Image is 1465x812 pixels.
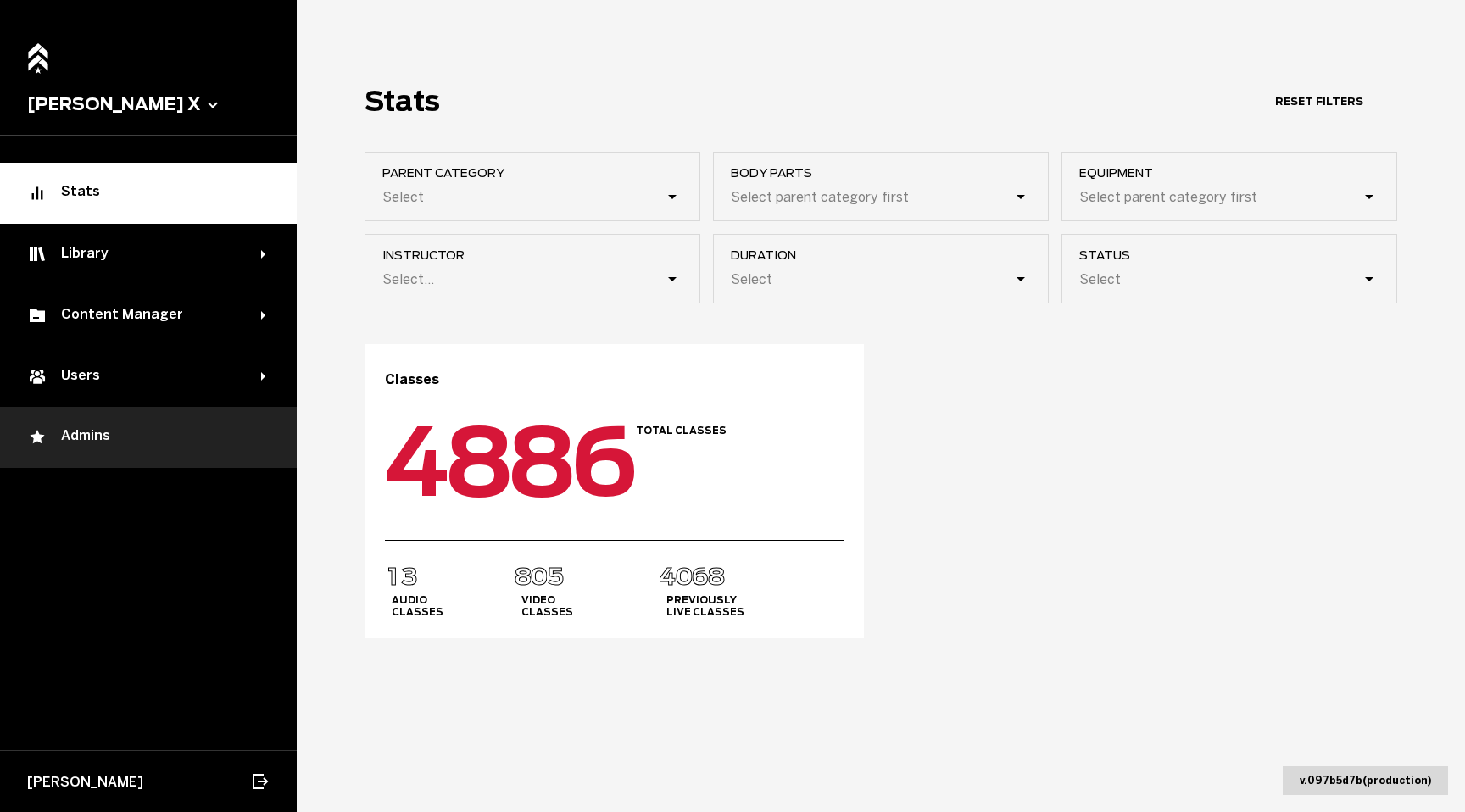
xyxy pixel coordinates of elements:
[27,427,270,448] div: Admins
[1079,248,1396,262] span: Status
[521,594,573,618] h4: Video Classes
[382,166,699,180] span: Parent Category
[636,425,727,437] h4: Total Classes
[241,763,278,800] button: Log out
[23,34,53,70] a: Home
[514,562,532,591] span: 8
[530,562,549,591] span: 0
[385,371,844,387] h3: Classes
[384,562,403,591] span: 1
[381,406,453,518] span: 4
[506,406,578,518] span: 8
[666,594,744,618] h4: Previously Live Classes
[400,562,419,591] span: 3
[731,248,1048,262] span: duration
[27,244,261,264] div: Library
[27,774,143,790] span: [PERSON_NAME]
[1283,766,1448,795] div: v. 097b5d7b ( production )
[27,366,261,387] div: Users
[731,271,772,287] div: Select
[569,406,641,518] span: 6
[731,166,1048,180] span: Body parts
[658,562,677,591] span: 4
[675,562,694,591] span: 0
[27,305,261,325] div: Content Manager
[546,562,565,591] span: 5
[382,189,424,205] div: Select
[1079,271,1121,287] div: Select
[27,94,270,114] button: [PERSON_NAME] X
[392,594,443,618] h4: Audio Classes
[27,183,270,203] div: Stats
[365,85,440,118] h1: Stats
[691,562,710,591] span: 6
[1079,166,1396,180] span: Equipment
[382,248,699,262] span: instructor
[707,562,726,591] span: 8
[1241,86,1397,116] button: Reset Filters
[443,406,515,518] span: 8
[382,271,434,287] div: Select...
